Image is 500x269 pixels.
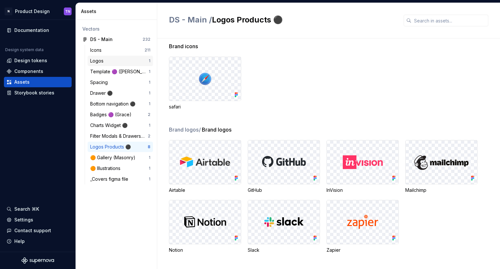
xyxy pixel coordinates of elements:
div: Airtable [169,187,241,193]
div: 1 [149,101,150,106]
a: Documentation [4,25,72,35]
div: Search ⌘K [14,206,39,212]
div: Assets [14,79,30,85]
div: safari [169,104,241,110]
div: Assets [81,8,154,15]
a: Charts Widget ⚫️1 [88,120,153,131]
div: Bottom navigation ⚫️ [90,101,138,107]
div: Help [14,238,25,245]
div: 8 [148,144,150,149]
span: / [199,126,201,133]
div: 2 [148,134,150,139]
div: Charts Widget ⚫️ [90,122,130,129]
div: Design system data [5,47,44,52]
a: Logos1 [88,56,153,66]
input: Search in assets... [411,15,488,26]
div: 1 [149,69,150,74]
a: Icons211 [88,45,153,55]
div: Settings [14,217,33,223]
div: Components [14,68,43,75]
a: Filter Modals & Drawers ⚫️2 [88,131,153,141]
a: 🟠 Gallery (Masonry)1 [88,152,153,163]
a: Storybook stories [4,88,72,98]
div: Slack [248,247,320,253]
div: Storybook stories [14,90,54,96]
span: DS - Main / [169,15,212,24]
div: 1 [149,58,150,64]
a: Template 🟣 ([PERSON_NAME])1 [88,66,153,77]
div: N [5,7,12,15]
div: 1 [149,91,150,96]
div: Documentation [14,27,49,34]
span: Brand icons [169,42,198,50]
div: 2 [148,112,150,117]
div: 1 [149,80,150,85]
div: Design tokens [14,57,47,64]
h2: Logos Products ⚫️ [169,15,396,25]
div: Logos [90,58,106,64]
div: 232 [143,37,150,42]
span: Brand logos [202,126,231,134]
svg: Supernova Logo [21,257,54,264]
div: Spacing [90,79,110,86]
a: _Covers figma file1 [88,174,153,184]
div: 1 [149,177,150,182]
div: Notion [169,247,241,253]
div: 1 [149,123,150,128]
div: Filter Modals & Drawers ⚫️ [90,133,148,139]
div: InVision [326,187,399,193]
div: Contact support [14,227,51,234]
div: 1 [149,166,150,171]
a: Logos Products ⚫️8 [88,142,153,152]
div: 🟠 Illustrations [90,165,123,172]
div: Zapier [326,247,399,253]
button: Search ⌘K [4,204,72,214]
a: Badges 🟣 (Grace)2 [88,109,153,120]
a: DS - Main232 [80,34,153,45]
a: Design tokens [4,55,72,66]
div: 211 [145,48,150,53]
a: Settings [4,215,72,225]
div: 🟠 Gallery (Masonry) [90,154,138,161]
div: _Covers figma file [90,176,131,182]
button: Help [4,236,72,247]
div: Product Design [15,8,50,15]
div: Icons [90,47,104,53]
span: Brand logos [169,126,201,134]
div: DS - Main [90,36,113,43]
div: Badges 🟣 (Grace) [90,111,134,118]
div: 1 [149,155,150,160]
a: Bottom navigation ⚫️1 [88,99,153,109]
div: Mailchimp [405,187,478,193]
button: Contact support [4,225,72,236]
a: Components [4,66,72,77]
div: GitHub [248,187,320,193]
button: NProduct DesignTN [1,4,74,18]
div: Drawer ⚫️ [90,90,115,96]
a: Assets [4,77,72,87]
div: Vectors [82,26,150,32]
a: Drawer ⚫️1 [88,88,153,98]
div: Logos Products ⚫️ [90,144,133,150]
div: TN [65,9,70,14]
a: Spacing1 [88,77,153,88]
a: 🟠 Illustrations1 [88,163,153,174]
div: Template 🟣 ([PERSON_NAME]) [90,68,149,75]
